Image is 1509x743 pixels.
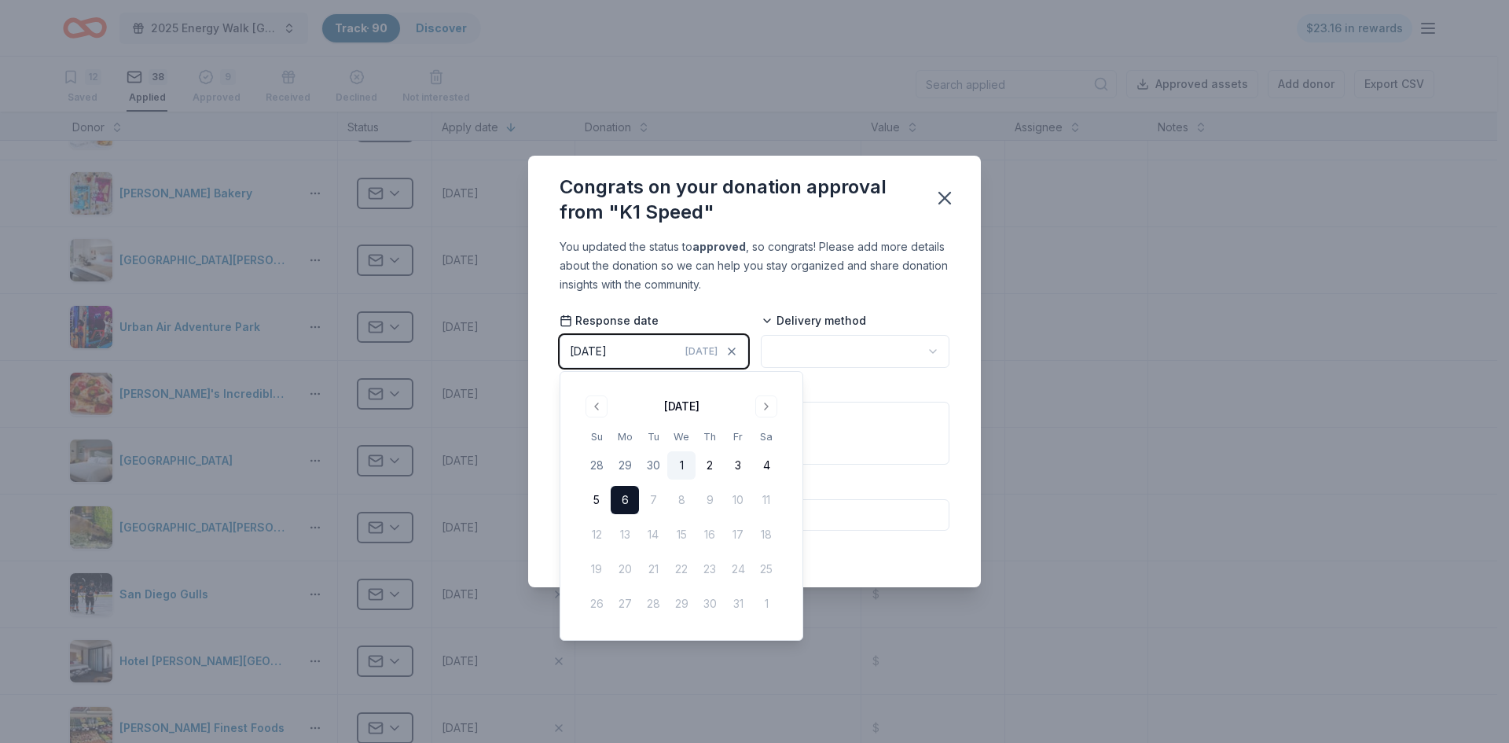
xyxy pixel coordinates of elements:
span: Response date [560,313,659,329]
th: Wednesday [667,429,696,445]
button: 3 [724,451,752,480]
button: 4 [752,451,780,480]
div: Congrats on your donation approval from "K1 Speed" [560,175,915,225]
div: [DATE] [570,342,607,361]
b: approved [692,240,746,253]
th: Friday [724,429,752,445]
span: [DATE] [685,345,718,358]
th: Tuesday [639,429,667,445]
button: Go to previous month [586,395,608,417]
button: 28 [582,451,611,480]
button: 2 [696,451,724,480]
th: Sunday [582,429,611,445]
th: Saturday [752,429,780,445]
button: [DATE][DATE] [560,335,748,368]
button: 1 [667,451,696,480]
th: Thursday [696,429,724,445]
button: 30 [639,451,667,480]
button: 6 [611,486,639,514]
button: 5 [582,486,611,514]
span: Delivery method [761,313,866,329]
button: 29 [611,451,639,480]
div: You updated the status to , so congrats! Please add more details about the donation so we can hel... [560,237,949,294]
button: Go to next month [755,395,777,417]
th: Monday [611,429,639,445]
div: [DATE] [664,397,699,416]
